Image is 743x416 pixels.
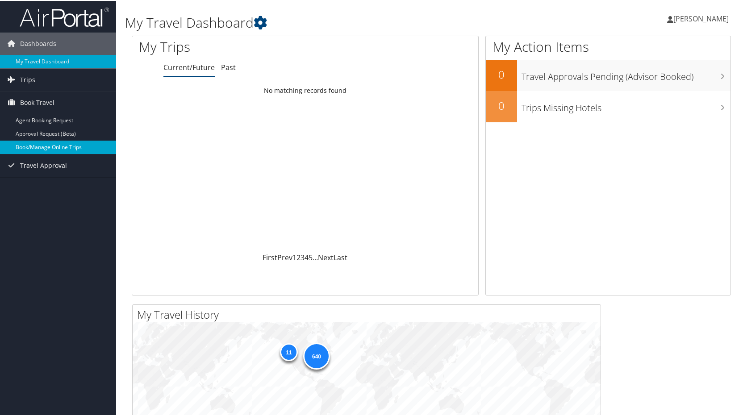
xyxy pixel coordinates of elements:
a: Past [221,62,236,71]
td: No matching records found [132,82,478,98]
a: Last [334,252,347,262]
span: Book Travel [20,91,54,113]
span: Travel Approval [20,154,67,176]
a: 3 [301,252,305,262]
a: Current/Future [163,62,215,71]
img: airportal-logo.png [20,6,109,27]
h2: My Travel History [137,306,601,321]
a: 0Travel Approvals Pending (Advisor Booked) [486,59,730,90]
span: Dashboards [20,32,56,54]
a: Prev [277,252,292,262]
a: 4 [305,252,309,262]
a: 0Trips Missing Hotels [486,90,730,121]
a: Next [318,252,334,262]
span: [PERSON_NAME] [673,13,729,23]
h2: 0 [486,97,517,112]
div: 640 [303,342,330,369]
a: 2 [296,252,301,262]
h2: 0 [486,66,517,81]
span: … [313,252,318,262]
h1: My Trips [139,37,327,55]
a: First [263,252,277,262]
div: 11 [280,342,298,360]
a: 5 [309,252,313,262]
h1: My Action Items [486,37,730,55]
span: Trips [20,68,35,90]
a: 1 [292,252,296,262]
h3: Travel Approvals Pending (Advisor Booked) [522,65,730,82]
h1: My Travel Dashboard [125,12,534,31]
h3: Trips Missing Hotels [522,96,730,113]
a: [PERSON_NAME] [667,4,738,31]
